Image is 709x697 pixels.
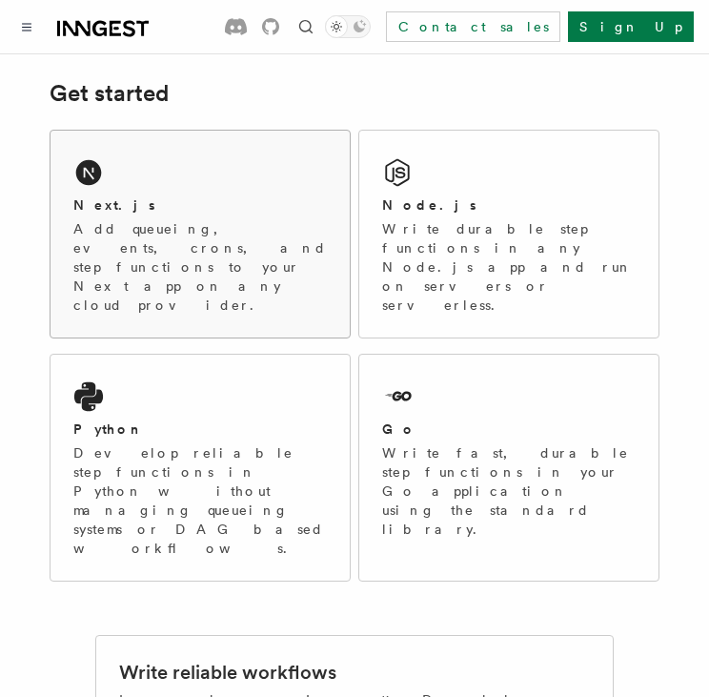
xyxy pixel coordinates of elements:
a: Contact sales [386,11,560,42]
button: Toggle dark mode [325,15,371,38]
p: Add queueing, events, crons, and step functions to your Next app on any cloud provider. [73,219,327,315]
h2: Node.js [382,195,476,215]
h2: Go [382,420,416,439]
a: Get started [50,80,169,107]
h2: Python [73,420,144,439]
a: Next.jsAdd queueing, events, crons, and step functions to your Next app on any cloud provider. [50,130,351,338]
a: Sign Up [568,11,694,42]
a: GoWrite fast, durable step functions in your Go application using the standard library. [358,354,659,582]
a: Node.jsWrite durable step functions in any Node.js app and run on servers or serverless. [358,130,659,338]
p: Write durable step functions in any Node.js app and run on servers or serverless. [382,219,636,315]
a: PythonDevelop reliable step functions in Python without managing queueing systems or DAG based wo... [50,354,351,582]
button: Toggle navigation [15,15,38,38]
h2: Write reliable workflows [119,659,336,686]
h2: Next.js [73,195,155,215]
button: Find something... [294,15,317,38]
p: Develop reliable step functions in Python without managing queueing systems or DAG based workflows. [73,443,327,558]
p: Write fast, durable step functions in your Go application using the standard library. [382,443,636,539]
